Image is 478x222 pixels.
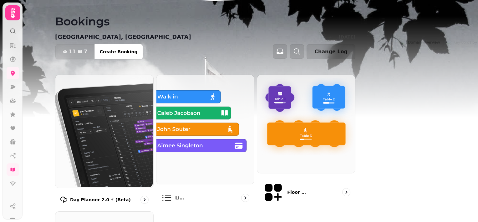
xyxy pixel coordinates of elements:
img: tab_domain_overview_orange.svg [17,40,22,45]
a: Day Planner 2.0 ⚡ (Beta)Day Planner 2.0 ⚡ (Beta) [55,75,154,209]
img: Day Planner 2.0 ⚡ (Beta) [55,74,153,187]
button: 117 [55,44,95,59]
svg: go to [343,189,349,195]
button: Create Booking [94,44,142,59]
div: Keywords by Traffic [69,40,105,44]
img: tab_keywords_by_traffic_grey.svg [62,40,67,45]
p: Floor Plans (beta) [287,189,309,195]
span: Change Log [314,49,348,54]
div: Domain: [URL] [16,16,44,21]
span: 7 [84,49,87,54]
img: List view [156,74,254,183]
svg: go to [141,197,148,203]
span: Create Booking [99,50,137,54]
div: Domain Overview [24,40,56,44]
a: Floor Plans (beta)Floor Plans (beta) [257,75,355,209]
div: v 4.0.25 [18,10,31,15]
svg: go to [242,195,248,201]
p: [DATE] [339,34,355,40]
img: logo_orange.svg [10,10,15,15]
button: Change Log [307,44,355,59]
p: [GEOGRAPHIC_DATA], [GEOGRAPHIC_DATA] [55,33,191,41]
img: website_grey.svg [10,16,15,21]
span: 11 [69,49,76,54]
a: List viewList view [156,75,255,209]
img: Floor Plans (beta) [257,74,354,172]
p: List view [175,195,186,201]
p: Day Planner 2.0 ⚡ (Beta) [70,197,131,203]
